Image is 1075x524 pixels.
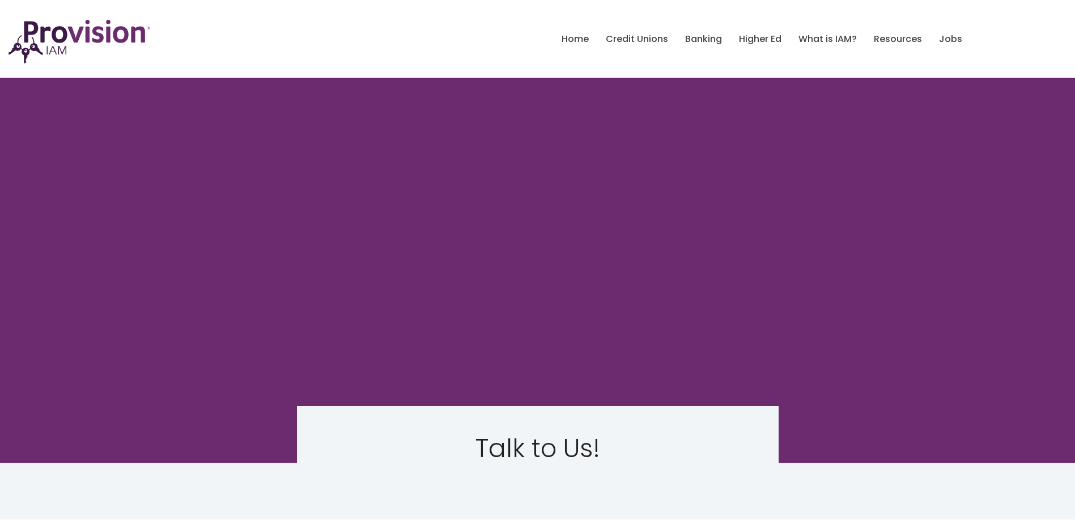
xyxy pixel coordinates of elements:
[606,29,668,49] a: Credit Unions
[739,29,781,49] a: Higher Ed
[939,29,962,49] a: Jobs
[562,29,589,49] a: Home
[798,29,857,49] a: What is IAM?
[334,434,742,463] h2: Talk to Us!
[685,29,722,49] a: Banking
[9,20,150,64] img: ProvisionIAM-Logo-Purple
[874,29,922,49] a: Resources
[553,21,971,57] nav: menu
